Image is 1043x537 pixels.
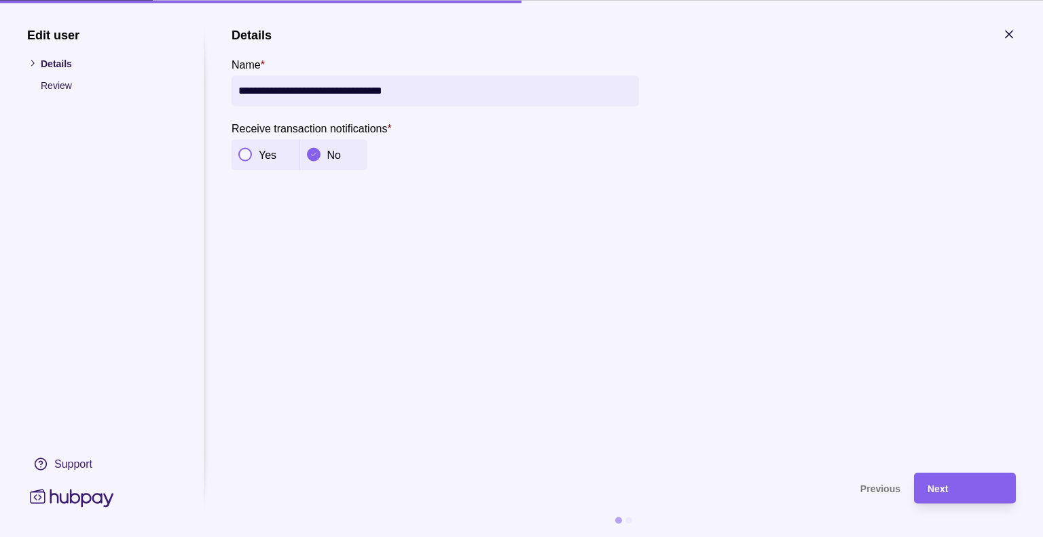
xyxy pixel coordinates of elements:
label: Name [232,56,265,72]
label: Receive transaction notifications [232,119,392,136]
p: Receive transaction notifications [232,122,387,134]
div: Support [54,456,92,471]
span: Next [928,483,948,494]
p: Yes [259,149,276,161]
span: Previous [860,483,900,494]
p: No [327,149,341,161]
h1: Details [232,27,272,42]
p: Name [232,58,261,70]
h1: Edit user [27,27,177,42]
button: Previous [232,473,900,503]
p: Details [41,56,177,71]
input: Name [238,75,632,106]
button: Next [914,473,1016,503]
a: Support [27,449,177,478]
p: Review [41,77,177,92]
